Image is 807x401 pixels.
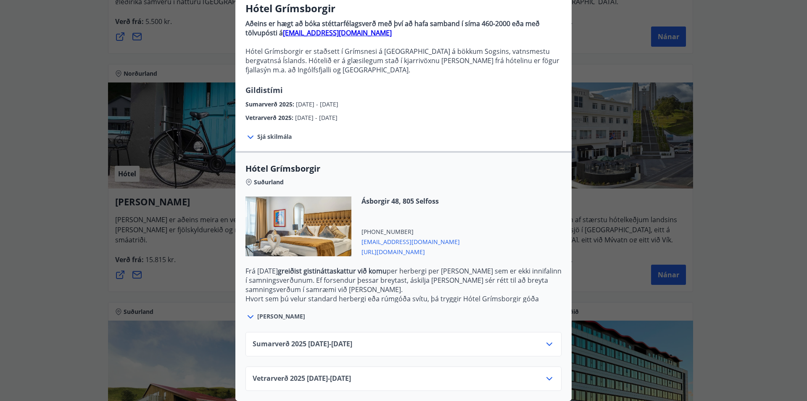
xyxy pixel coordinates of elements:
[361,246,460,256] span: [URL][DOMAIN_NAME]
[361,228,460,236] span: [PHONE_NUMBER]
[361,197,460,206] span: Ásborgir 48, 805 Selfoss
[296,100,338,108] span: [DATE] - [DATE]
[245,114,295,122] span: Vetrarverð 2025 :
[283,28,392,37] a: [EMAIL_ADDRESS][DOMAIN_NAME]
[245,294,562,313] p: Hvort sem þú velur standard herbergi eða rúmgóða svítu, þá tryggir Hótel Grímsborgir góða upplifu...
[257,312,305,321] span: [PERSON_NAME]
[278,266,387,276] strong: greiðist gistináttaskattur við komu
[245,1,562,16] h3: Hótel Grímsborgir
[254,178,284,186] span: Suðurland
[257,133,292,141] span: Sjá skilmála
[245,266,562,294] p: Frá [DATE] per herbergi per [PERSON_NAME] sem er ekki innifalinn í samningsverðunum. Ef forsendur...
[245,100,296,108] span: Sumarverð 2025 :
[295,114,338,122] span: [DATE] - [DATE]
[245,47,562,74] p: Hótel Grímsborgir er staðsett í Grímsnesi á [GEOGRAPHIC_DATA] á bökkum Sogsins, vatnsmestu bergva...
[361,236,460,246] span: [EMAIL_ADDRESS][DOMAIN_NAME]
[245,19,540,37] strong: Aðeins er hægt að bóka stéttarfélagsverð með því að hafa samband í síma 460-2000 eða með tölvupós...
[245,85,283,95] span: Gildistími
[245,163,562,175] span: Hótel Grímsborgir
